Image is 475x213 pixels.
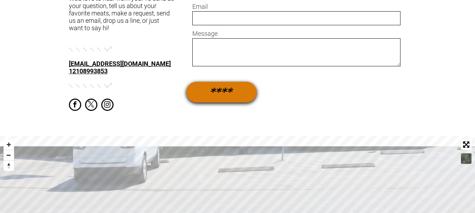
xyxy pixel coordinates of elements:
a: 12108993853 [69,67,108,75]
button: Zoom out [4,150,14,160]
button: Reset bearing to north [4,160,14,171]
a: instagram [101,99,114,113]
label: Email [192,3,400,10]
a: facebook [69,99,81,113]
label: Message [192,30,400,37]
button: Toggle fullscreen [461,139,471,150]
button: Zoom in [4,139,14,150]
a: twitter [85,99,97,113]
a: [EMAIL_ADDRESS][DOMAIN_NAME] [69,60,171,67]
